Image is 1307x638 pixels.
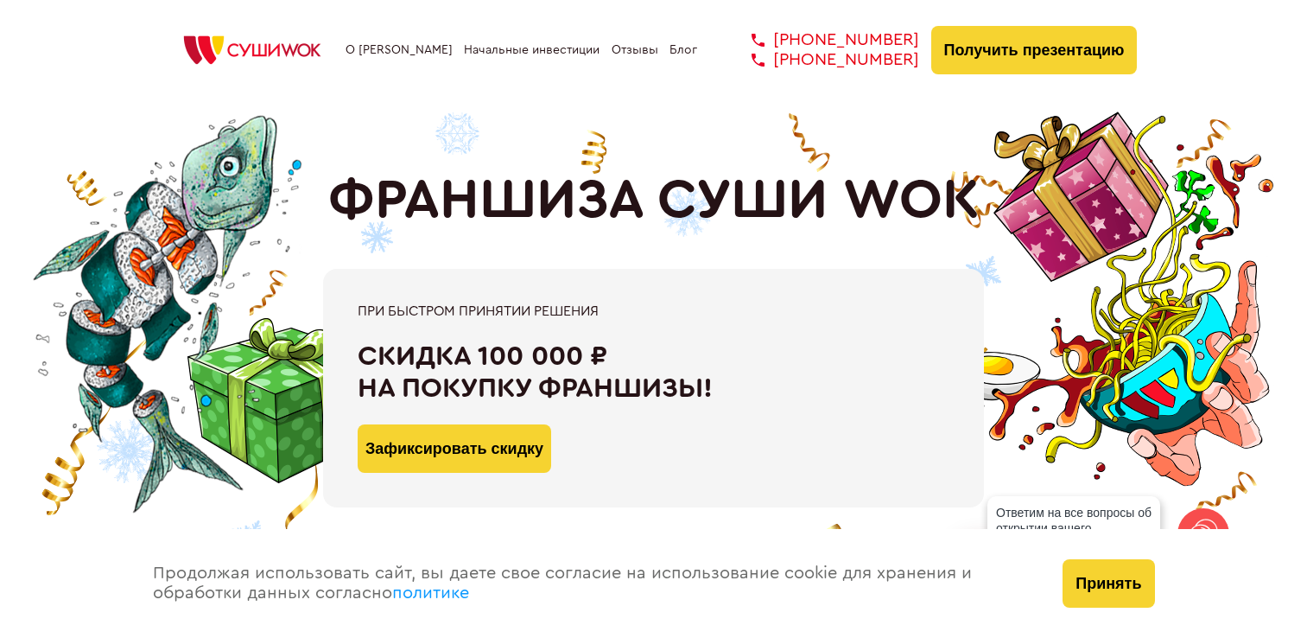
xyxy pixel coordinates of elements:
button: Получить презентацию [931,26,1138,74]
h1: ФРАНШИЗА СУШИ WOK [328,169,980,233]
div: Продолжая использовать сайт, вы даете свое согласие на использование cookie для хранения и обрабо... [136,529,1046,638]
a: О [PERSON_NAME] [346,43,453,57]
div: Ответим на все вопросы об открытии вашего [PERSON_NAME]! [987,496,1160,560]
div: При быстром принятии решения [358,303,949,319]
a: Начальные инвестиции [464,43,600,57]
a: Блог [669,43,697,57]
a: политике [392,584,469,602]
a: [PHONE_NUMBER] [726,30,919,50]
a: [PHONE_NUMBER] [726,50,919,70]
img: СУШИWOK [170,31,334,69]
button: Принять [1063,559,1154,608]
div: Скидка 100 000 ₽ на покупку франшизы! [358,341,949,405]
button: Зафиксировать скидку [358,424,551,473]
a: Отзывы [612,43,658,57]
